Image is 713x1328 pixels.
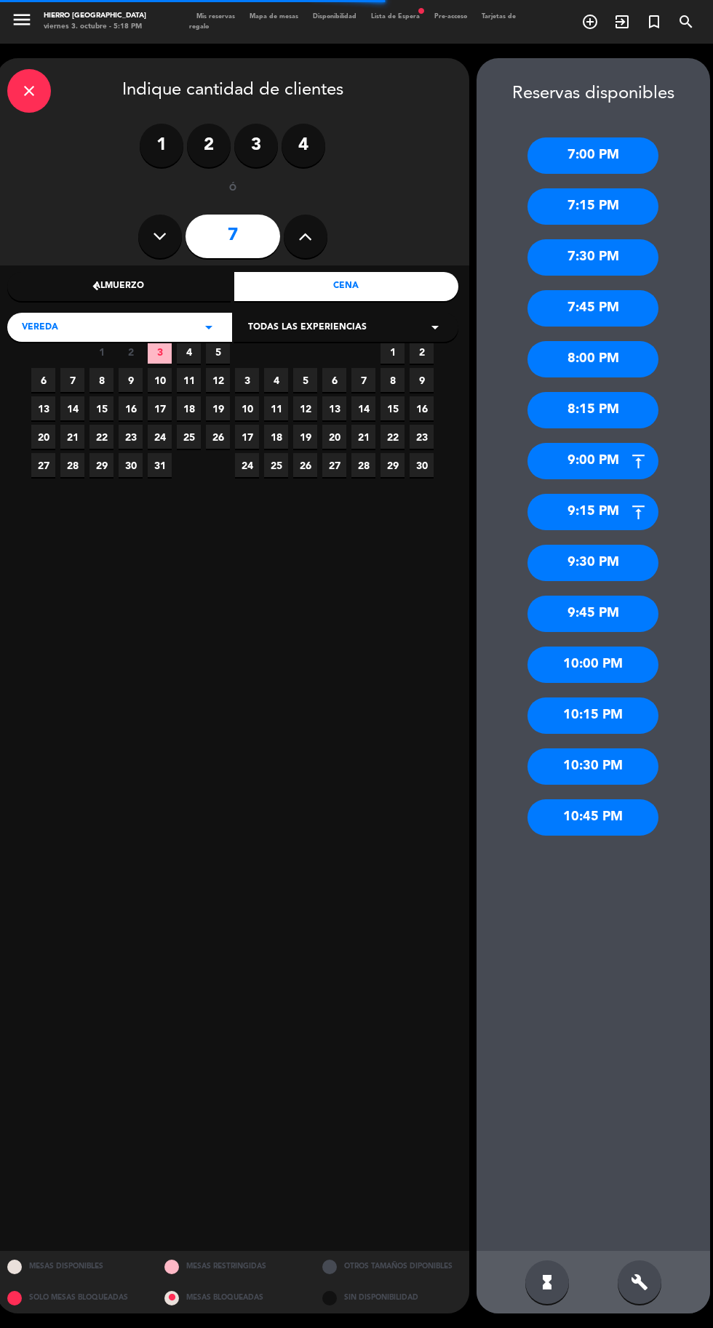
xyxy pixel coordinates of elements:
span: 15 [89,396,113,420]
label: 2 [187,124,231,167]
span: 22 [381,425,405,449]
i: search [677,13,695,31]
i: hourglass_full [538,1273,556,1291]
span: 7 [60,368,84,392]
span: 25 [264,453,288,477]
div: 9:30 PM [527,545,658,581]
span: 14 [60,396,84,420]
span: 1 [381,340,405,364]
span: Disponibilidad [306,13,364,20]
span: 12 [206,368,230,392]
span: Mapa de mesas [242,13,306,20]
div: SIN DISPONIBILIDAD [311,1282,469,1313]
span: Todas las experiencias [248,321,367,335]
span: 6 [322,368,346,392]
span: 1 [89,340,113,364]
span: 19 [293,425,317,449]
span: 20 [322,425,346,449]
span: 30 [119,453,143,477]
span: 30 [410,453,434,477]
span: 24 [235,453,259,477]
div: 9:15 PM [527,494,658,530]
span: 17 [235,425,259,449]
span: 10 [235,396,259,420]
label: 1 [140,124,183,167]
span: 5 [293,368,317,392]
div: 7:45 PM [527,290,658,327]
span: fiber_manual_record [417,7,426,15]
div: 7:30 PM [527,239,658,276]
div: OTROS TAMAÑOS DIPONIBLES [311,1251,469,1282]
div: 10:15 PM [527,697,658,734]
label: 4 [282,124,325,167]
span: 2 [410,340,434,364]
span: 28 [60,453,84,477]
span: 21 [60,425,84,449]
span: 25 [177,425,201,449]
span: 29 [89,453,113,477]
div: 8:15 PM [527,392,658,428]
span: 8 [381,368,405,392]
i: turned_in_not [645,13,663,31]
div: Hierro [GEOGRAPHIC_DATA] [44,11,146,22]
button: menu [11,9,33,34]
i: menu [11,9,33,31]
span: 18 [177,396,201,420]
span: 16 [410,396,434,420]
span: 23 [410,425,434,449]
span: 17 [148,396,172,420]
span: 19 [206,396,230,420]
div: MESAS BLOQUEADAS [154,1282,311,1313]
i: exit_to_app [613,13,631,31]
span: 27 [322,453,346,477]
i: arrow_drop_down [426,319,444,336]
i: close [20,82,38,100]
span: 3 [148,340,172,364]
i: add_circle_outline [581,13,599,31]
div: 7:00 PM [527,137,658,174]
div: 8:00 PM [527,341,658,377]
span: 26 [206,425,230,449]
span: 5 [206,340,230,364]
i: chevron_right [369,279,384,294]
span: 28 [351,453,375,477]
div: Cena [234,272,458,301]
div: Reservas disponibles [477,80,710,108]
span: 7 [351,368,375,392]
div: ó [209,182,256,196]
div: 7:15 PM [527,188,658,225]
i: build [631,1273,648,1291]
span: 26 [293,453,317,477]
div: MESAS RESTRINGIDAS [154,1251,311,1282]
span: 21 [351,425,375,449]
span: 29 [381,453,405,477]
span: 20 [31,425,55,449]
span: 24 [148,425,172,449]
span: 11 [264,396,288,420]
div: 10:00 PM [527,647,658,683]
span: 9 [119,368,143,392]
span: 9 [410,368,434,392]
div: 9:00 PM [527,443,658,479]
span: 15 [381,396,405,420]
span: 8 [89,368,113,392]
div: Indique cantidad de clientes [7,69,458,113]
span: 10 [148,368,172,392]
span: 2 [119,340,143,364]
span: 6 [31,368,55,392]
span: 13 [31,396,55,420]
span: 12 [293,396,317,420]
i: chevron_left [88,279,103,294]
span: 27 [31,453,55,477]
span: 4 [264,368,288,392]
span: Vereda [22,321,58,335]
span: Pre-acceso [427,13,474,20]
span: 4 [177,340,201,364]
span: 3 [235,368,259,392]
div: 10:45 PM [527,799,658,836]
span: 13 [322,396,346,420]
span: 16 [119,396,143,420]
div: 9:45 PM [527,596,658,632]
span: 14 [351,396,375,420]
div: 10:30 PM [527,748,658,785]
